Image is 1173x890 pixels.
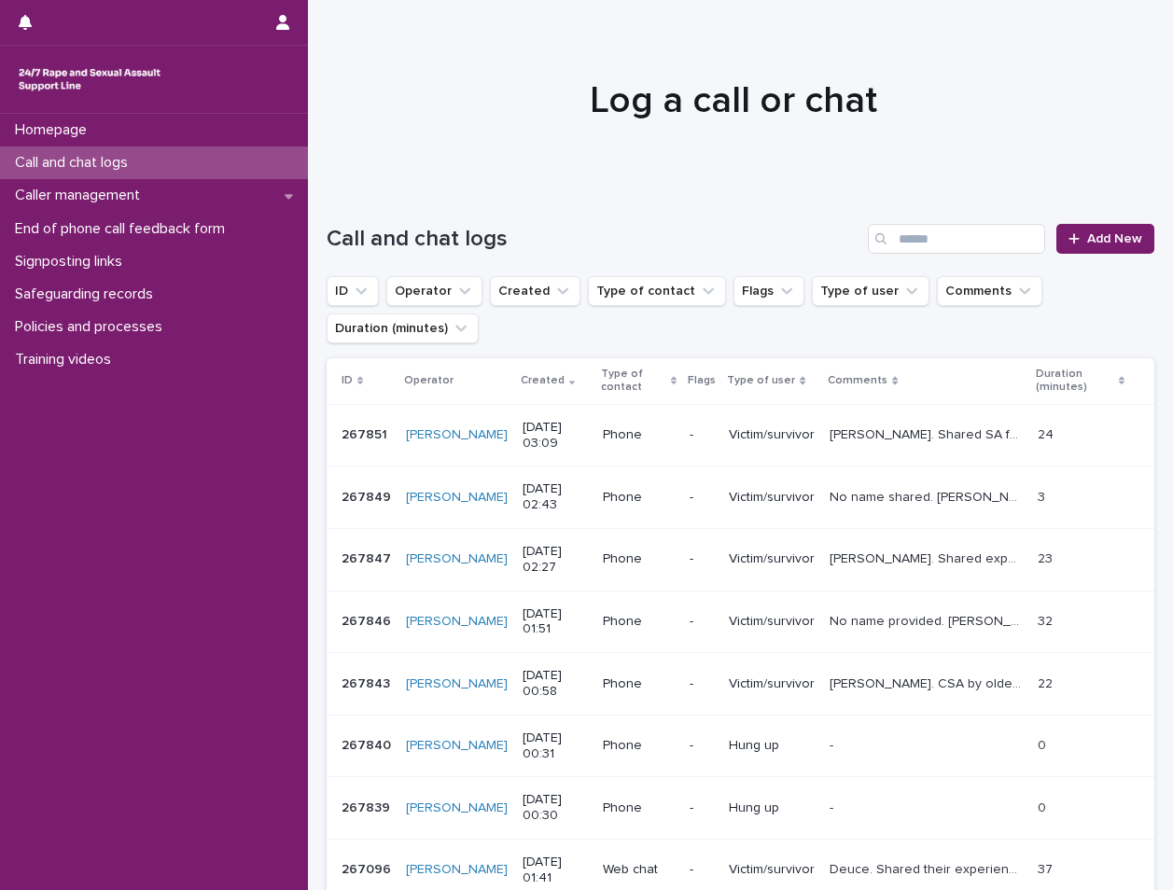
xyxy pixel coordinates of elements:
h1: Log a call or chat [327,78,1140,123]
p: Type of contact [601,364,666,398]
button: Type of contact [588,276,726,306]
button: Type of user [812,276,929,306]
p: 37 [1038,858,1056,878]
p: [DATE] 01:51 [523,606,588,638]
p: Duration (minutes) [1036,364,1114,398]
p: Victim/survivor [729,490,815,506]
p: - [690,738,714,754]
tr: 267849267849 [PERSON_NAME] [DATE] 02:43Phone-Victim/survivorNo name shared. [PERSON_NAME] wanted ... [327,466,1154,529]
p: Victim/survivor [729,614,815,630]
p: - [830,797,837,816]
h1: Call and chat logs [327,226,860,253]
p: Phone [603,490,675,506]
p: [DATE] 02:27 [523,544,588,576]
p: Annabelle. Shared SA from a man in their dance class yesterday. Provided emotional validation and... [830,424,1026,443]
p: Caller management [7,187,155,204]
input: Search [868,224,1045,254]
p: 22 [1038,673,1056,692]
tr: 267843267843 [PERSON_NAME] [DATE] 00:58Phone-Victim/survivor[PERSON_NAME]. CSA by older brother. ... [327,653,1154,716]
p: Created [521,370,565,391]
p: [DATE] 00:30 [523,792,588,824]
p: Homepage [7,121,102,139]
p: ID [342,370,353,391]
p: 267849 [342,486,395,506]
p: - [690,862,714,878]
tr: 267840267840 [PERSON_NAME] [DATE] 00:31Phone-Hung up-- 00 [327,715,1154,777]
p: Phone [603,427,675,443]
p: - [690,551,714,567]
p: 267096 [342,858,395,878]
p: 267843 [342,673,394,692]
p: 24 [1038,424,1057,443]
p: Comments [828,370,887,391]
p: Call and chat logs [7,154,143,172]
a: [PERSON_NAME] [406,427,508,443]
p: Victim/survivor [729,551,815,567]
a: [PERSON_NAME] [406,676,508,692]
a: Add New [1056,224,1154,254]
p: Phone [603,800,675,816]
p: 23 [1038,548,1056,567]
tr: 267847267847 [PERSON_NAME] [DATE] 02:27Phone-Victim/survivor[PERSON_NAME]. Shared experience. Emp... [327,528,1154,591]
button: Comments [937,276,1042,306]
p: Hung up [729,738,815,754]
p: Victim/survivor [729,676,815,692]
p: 32 [1038,610,1056,630]
p: 267847 [342,548,395,567]
button: Operator [386,276,482,306]
p: - [690,676,714,692]
p: Phone [603,614,675,630]
p: [DATE] 01:41 [523,855,588,886]
p: 267846 [342,610,395,630]
p: Flags [688,370,716,391]
p: 3 [1038,486,1049,506]
button: Created [490,276,580,306]
a: [PERSON_NAME] [406,490,508,506]
p: End of phone call feedback form [7,220,240,238]
a: [PERSON_NAME] [406,800,508,816]
p: Type of user [727,370,795,391]
tr: 267851267851 [PERSON_NAME] [DATE] 03:09Phone-Victim/survivor[PERSON_NAME]. Shared SA from a man i... [327,404,1154,466]
p: Phone [603,676,675,692]
p: 267839 [342,797,394,816]
p: Deuce. Shared their experience. Towards end of chat they disclosed their age (15) and I explained... [830,858,1026,878]
p: No name provided. Caller presented to be in a flashback throughout duration of call. Shared groun... [830,610,1026,630]
a: [PERSON_NAME] [406,614,508,630]
p: [DATE] 03:09 [523,420,588,452]
p: Victim/survivor [729,862,815,878]
p: No name shared. Caller wanted clarification on their experience. Validated her experience + gave ... [830,486,1026,506]
a: [PERSON_NAME] [406,551,508,567]
button: Duration (minutes) [327,313,479,343]
p: Hung up [729,800,815,816]
p: 267840 [342,734,395,754]
a: [PERSON_NAME] [406,862,508,878]
p: - [690,800,714,816]
p: Policies and processes [7,318,177,336]
p: Rob. CSA by older brother. Signposted to Survivors UK. Validated experience + emotions. [830,673,1026,692]
span: Add New [1087,232,1142,245]
tr: 267846267846 [PERSON_NAME] [DATE] 01:51Phone-Victim/survivorNo name provided. [PERSON_NAME] prese... [327,591,1154,653]
p: [DATE] 00:31 [523,730,588,762]
p: [DATE] 00:58 [523,668,588,700]
p: Operator [404,370,454,391]
button: Flags [733,276,804,306]
p: Phone [603,738,675,754]
p: 267851 [342,424,391,443]
p: Victim/survivor [729,427,815,443]
p: - [830,734,837,754]
button: ID [327,276,379,306]
tr: 267839267839 [PERSON_NAME] [DATE] 00:30Phone-Hung up-- 00 [327,777,1154,840]
img: rhQMoQhaT3yELyF149Cw [15,61,164,98]
p: Signposting links [7,253,137,271]
p: 0 [1038,734,1050,754]
p: Phone [603,551,675,567]
p: Web chat [603,862,675,878]
p: - [690,427,714,443]
p: [DATE] 02:43 [523,481,588,513]
p: Training videos [7,351,126,369]
p: Julie. Shared experience. Empowered her experience and provided emotional validation. Signposted ... [830,548,1026,567]
p: 0 [1038,797,1050,816]
p: - [690,490,714,506]
a: [PERSON_NAME] [406,738,508,754]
